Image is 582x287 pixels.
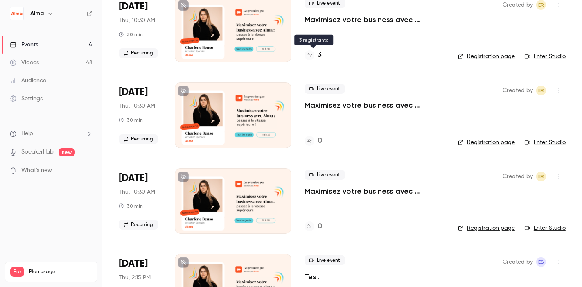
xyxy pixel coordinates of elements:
a: 0 [305,136,322,147]
div: Videos [10,59,39,67]
span: Thu, 10:30 AM [119,102,155,110]
div: Audience [10,77,46,85]
a: Test [305,272,320,282]
span: Created by [503,257,533,267]
span: [DATE] [119,172,148,185]
span: [DATE] [119,257,148,270]
span: Live event [305,170,345,180]
h6: Alma [30,9,44,18]
span: Evan SAIDI [536,257,546,267]
span: Thu, 10:30 AM [119,16,155,25]
iframe: Noticeable Trigger [83,167,92,174]
div: 30 min [119,31,143,38]
div: Settings [10,95,43,103]
span: Thu, 2:15 PM [119,273,151,282]
a: Registration page [458,224,515,232]
a: Enter Studio [525,224,566,232]
div: 30 min [119,203,143,209]
div: Events [10,41,38,49]
span: new [59,148,75,156]
div: Aug 21 Thu, 10:30 AM (Europe/Paris) [119,82,162,148]
span: Live event [305,84,345,94]
a: Registration page [458,138,515,147]
a: Maximisez votre business avec [PERSON_NAME] : passez à la vitesse supérieure ! [305,15,445,25]
span: Live event [305,255,345,265]
span: Pro [10,267,24,277]
span: ES [538,257,544,267]
span: What's new [21,166,52,175]
a: Enter Studio [525,138,566,147]
li: help-dropdown-opener [10,129,92,138]
span: ER [538,86,544,95]
span: Recurring [119,48,158,58]
a: Maximisez votre business avec [PERSON_NAME] : passez à la vitesse supérieure ! [305,100,445,110]
span: Eric ROMER [536,172,546,181]
span: Recurring [119,134,158,144]
span: Recurring [119,220,158,230]
img: Alma [10,7,23,20]
span: Eric ROMER [536,86,546,95]
a: Maximisez votre business avec [PERSON_NAME] : passez à la vitesse supérieure ! [305,186,445,196]
h4: 0 [318,221,322,232]
a: 0 [305,221,322,232]
a: 3 [305,50,322,61]
div: Aug 28 Thu, 10:30 AM (Europe/Paris) [119,168,162,234]
span: Created by [503,172,533,181]
a: Enter Studio [525,52,566,61]
span: Created by [503,86,533,95]
div: 30 min [119,117,143,123]
h4: 0 [318,136,322,147]
span: [DATE] [119,86,148,99]
span: Thu, 10:30 AM [119,188,155,196]
a: SpeakerHub [21,148,54,156]
h4: 3 [318,50,322,61]
span: ER [538,172,544,181]
span: Help [21,129,33,138]
a: Registration page [458,52,515,61]
span: Plan usage [29,269,92,275]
